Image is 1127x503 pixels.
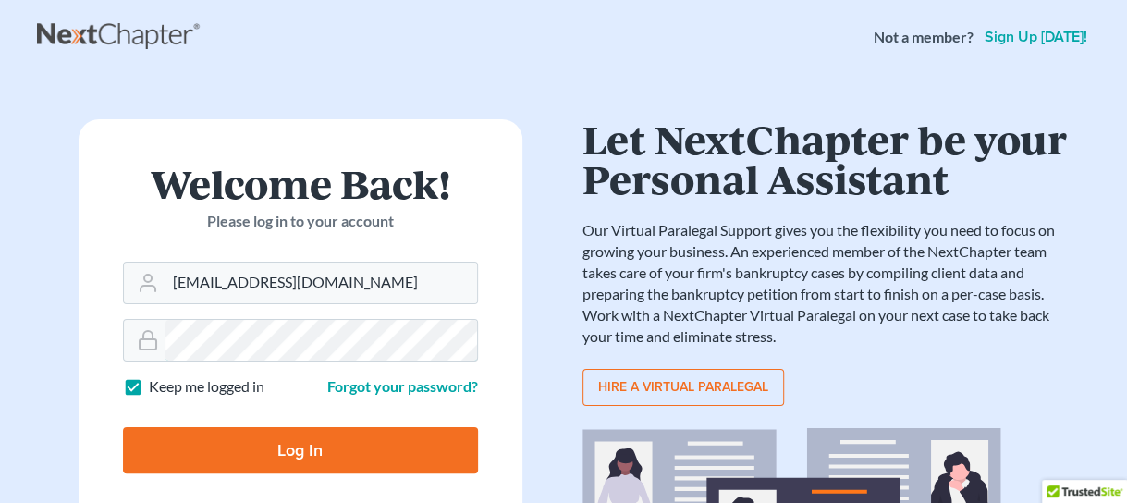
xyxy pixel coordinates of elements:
a: Forgot your password? [327,377,478,395]
h1: Welcome Back! [123,164,478,203]
strong: Not a member? [874,27,974,48]
a: Hire a virtual paralegal [582,369,784,406]
p: Please log in to your account [123,211,478,232]
label: Keep me logged in [149,376,264,398]
p: Our Virtual Paralegal Support gives you the flexibility you need to focus on growing your busines... [582,220,1072,347]
input: Email Address [165,263,477,303]
h1: Let NextChapter be your Personal Assistant [582,119,1072,198]
input: Log In [123,427,478,473]
a: Sign up [DATE]! [981,30,1091,44]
